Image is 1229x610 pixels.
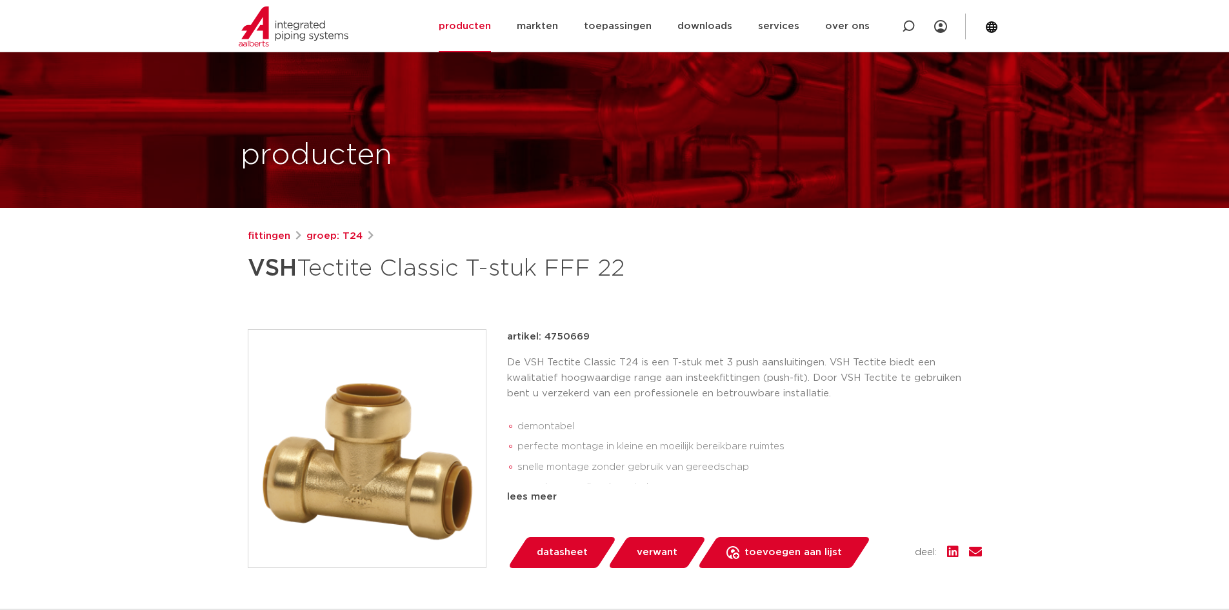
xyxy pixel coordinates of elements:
strong: VSH [248,257,297,280]
a: datasheet [507,537,617,568]
span: toevoegen aan lijst [744,542,842,563]
li: snelle montage zonder gebruik van gereedschap [517,457,982,478]
img: Product Image for VSH Tectite Classic T-stuk FFF 22 [248,330,486,567]
div: lees meer [507,489,982,505]
span: datasheet [537,542,588,563]
h1: producten [241,135,392,176]
li: perfecte montage in kleine en moeilijk bereikbare ruimtes [517,436,982,457]
li: voorzien van alle relevante keuren [517,478,982,498]
a: verwant [607,537,706,568]
a: fittingen [248,229,290,244]
li: demontabel [517,416,982,437]
h1: Tectite Classic T-stuk FFF 22 [248,249,732,288]
span: deel: [915,545,937,560]
span: verwant [637,542,677,563]
p: De VSH Tectite Classic T24 is een T-stuk met 3 push aansluitingen. VSH Tectite biedt een kwalitat... [507,355,982,402]
p: artikel: 4750669 [507,329,590,345]
a: groep: T24 [306,229,363,244]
